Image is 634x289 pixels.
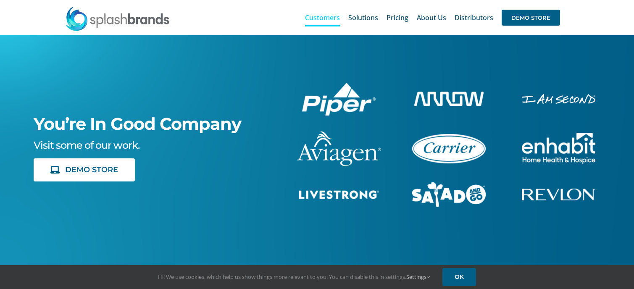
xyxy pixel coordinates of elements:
span: Customers [305,14,340,21]
a: livestrong-5E-website [299,189,379,198]
a: OK [442,268,476,286]
a: Settings [406,273,430,281]
img: aviagen-1C [297,131,381,166]
span: About Us [417,14,446,21]
nav: Main Menu [305,4,560,31]
span: Visit some of our work. [34,139,139,151]
img: Salad And Go Store [412,182,486,208]
a: Customers [305,4,340,31]
span: Solutions [348,14,378,21]
span: DEMO STORE [65,166,118,174]
span: Pricing [387,14,408,21]
a: revlon-flat-white [522,187,595,197]
a: DEMO STORE [34,158,135,181]
a: carrier-1B [412,133,486,142]
img: Carrier Brand Store [412,134,486,163]
span: You’re In Good Company [34,113,241,134]
img: Enhabit Gear Store [522,133,595,164]
span: DEMO STORE [502,10,560,26]
img: Arrow Store [414,92,484,106]
a: sng-1C [412,181,486,190]
a: piper-White [302,81,376,91]
img: Piper Pilot Ship [302,83,376,116]
span: Hi! We use cookies, which help us show things more relevant to you. You can disable this in setti... [158,273,430,281]
a: enhabit-stacked-white [522,131,595,141]
img: I Am Second Store [522,94,595,104]
a: Distributors [455,4,493,31]
img: SplashBrands.com Logo [65,6,170,31]
a: arrow-white [414,90,484,100]
a: DEMO STORE [502,4,560,31]
a: enhabit-stacked-white [522,93,595,102]
img: Revlon [522,189,595,200]
img: Livestrong Store [299,190,379,199]
span: Distributors [455,14,493,21]
a: Pricing [387,4,408,31]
